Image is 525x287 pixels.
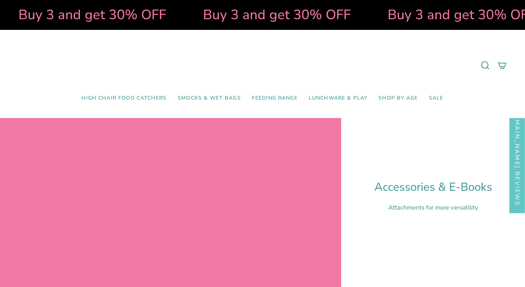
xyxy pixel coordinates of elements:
[199,41,326,90] a: Mumma’s Little Helpers
[423,90,449,107] a: SALE
[303,90,373,107] a: Lunchware & Play
[76,90,172,107] a: High Chair Food Catchers
[373,90,423,107] a: Shop by Age
[309,95,367,101] span: Lunchware & Play
[17,6,164,24] strong: Buy 3 and get 30% OFF
[172,90,246,107] a: Smocks & Wet Bags
[201,6,349,24] strong: Buy 3 and get 30% OFF
[178,95,241,101] span: Smocks & Wet Bags
[374,203,492,212] p: Attachments for more versatility
[429,95,444,101] span: SALE
[246,90,303,107] a: Feeding Range
[510,90,525,213] div: Click to open Judge.me floating reviews tab
[374,180,492,194] h1: Accessories & E-Books
[378,95,418,101] span: Shop by Age
[81,95,167,101] span: High Chair Food Catchers
[252,95,298,101] span: Feeding Range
